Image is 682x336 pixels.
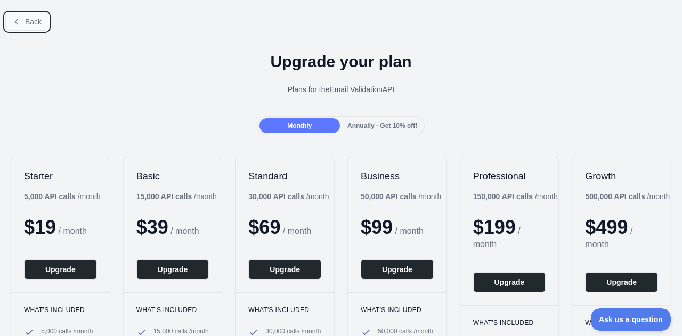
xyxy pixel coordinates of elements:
iframe: Toggle Customer Support [591,308,671,331]
span: $ 69 [248,216,280,238]
h2: Business [361,170,434,183]
h2: Professional [473,170,546,183]
div: / month [473,191,558,202]
b: 150,000 API calls [473,192,533,201]
b: 30,000 API calls [248,192,304,201]
b: 500,000 API calls [585,192,645,201]
h2: Growth [585,170,658,183]
b: 50,000 API calls [361,192,417,201]
span: $ 199 [473,216,516,238]
h2: Standard [248,170,321,183]
div: / month [361,191,441,202]
div: / month [248,191,329,202]
div: / month [585,191,670,202]
span: $ 99 [361,216,393,238]
span: $ 499 [585,216,628,238]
